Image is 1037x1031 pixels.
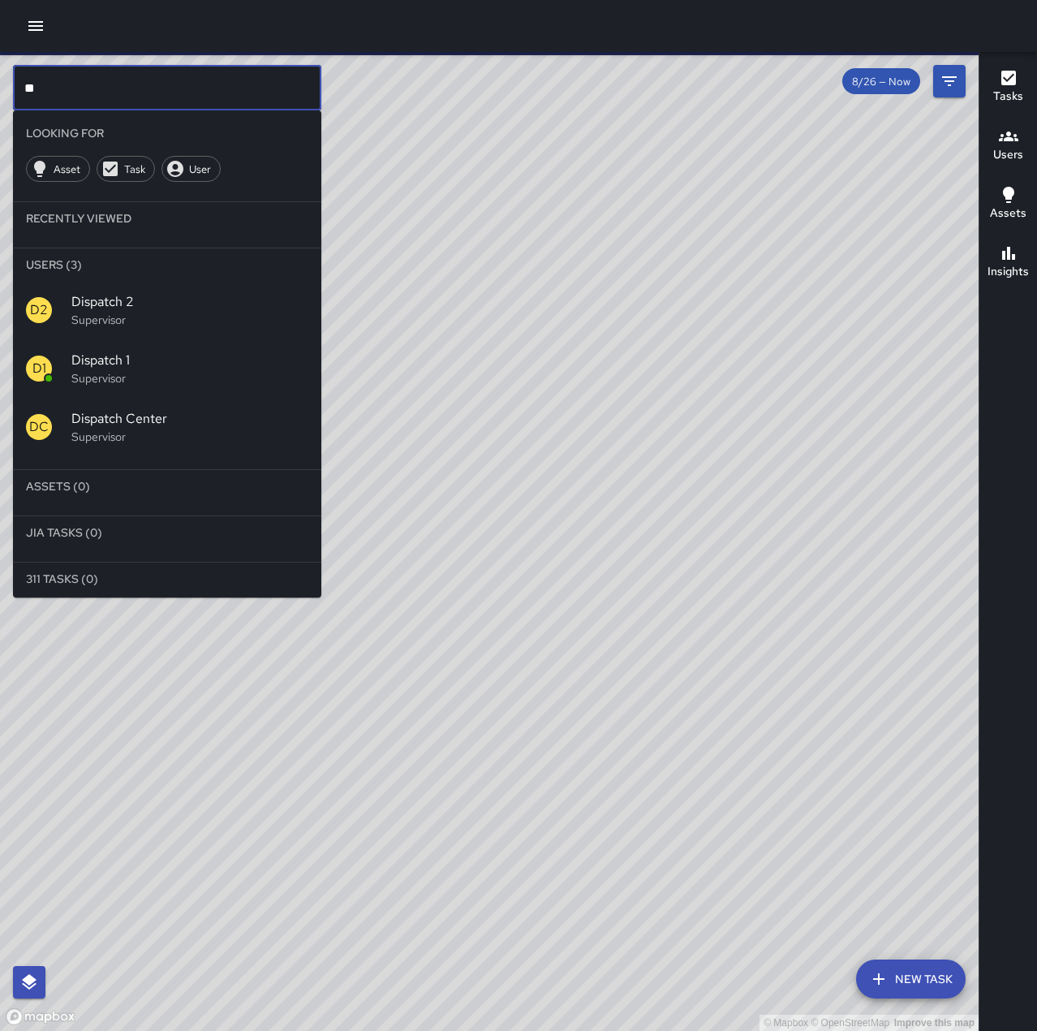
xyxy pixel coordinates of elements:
[856,960,966,999] button: New Task
[993,146,1023,164] h6: Users
[71,370,308,386] p: Supervisor
[71,292,308,312] span: Dispatch 2
[13,339,321,398] div: D1Dispatch 1Supervisor
[13,202,321,235] li: Recently Viewed
[13,398,321,456] div: DCDispatch CenterSupervisor
[988,263,1029,281] h6: Insights
[29,417,49,437] p: DC
[180,162,220,176] span: User
[13,248,321,281] li: Users (3)
[71,312,308,328] p: Supervisor
[979,58,1037,117] button: Tasks
[71,351,308,370] span: Dispatch 1
[97,156,155,182] div: Task
[45,162,89,176] span: Asset
[13,470,321,503] li: Assets (0)
[979,175,1037,234] button: Assets
[32,359,46,378] p: D1
[13,281,321,339] div: D2Dispatch 2Supervisor
[13,516,321,549] li: Jia Tasks (0)
[26,156,90,182] div: Asset
[30,300,48,320] p: D2
[115,162,154,176] span: Task
[71,429,308,445] p: Supervisor
[71,409,308,429] span: Dispatch Center
[990,205,1026,222] h6: Assets
[993,88,1023,106] h6: Tasks
[161,156,221,182] div: User
[842,75,920,88] span: 8/26 — Now
[979,234,1037,292] button: Insights
[933,65,966,97] button: Filters
[979,117,1037,175] button: Users
[13,117,321,149] li: Looking For
[13,563,321,595] li: 311 Tasks (0)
